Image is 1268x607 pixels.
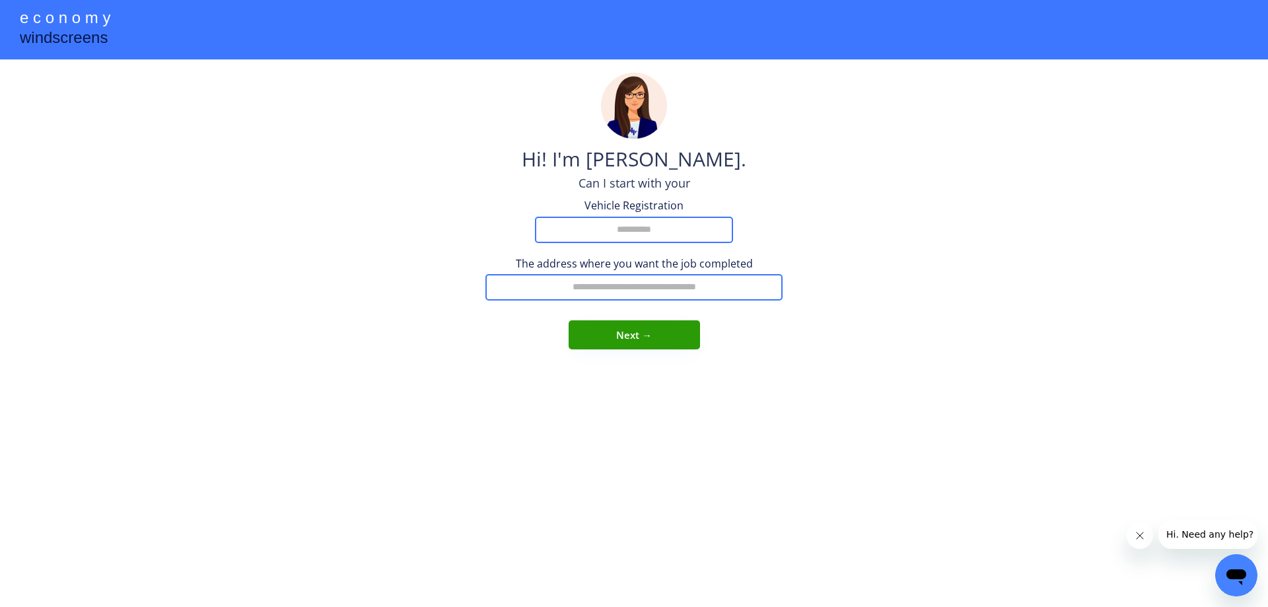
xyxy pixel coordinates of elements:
iframe: 关闭消息 [1127,522,1153,549]
div: windscreens [20,26,108,52]
div: Can I start with your [579,175,690,192]
div: Hi! I'm [PERSON_NAME]. [522,145,746,175]
div: Vehicle Registration [568,198,700,213]
div: The address where you want the job completed [485,256,783,271]
button: Next → [569,320,700,349]
iframe: 启动消息传送窗口的按钮 [1215,554,1257,596]
div: e c o n o m y [20,7,110,32]
img: madeline.png [601,73,667,139]
iframe: 来自公司的消息 [1158,520,1257,549]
